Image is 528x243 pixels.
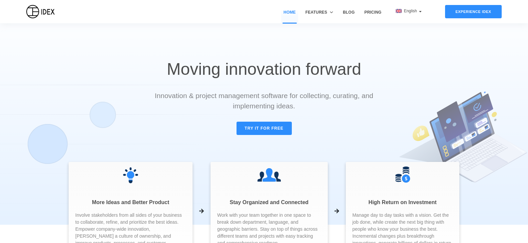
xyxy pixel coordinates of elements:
div: Experience IDEX [445,5,502,18]
p: Stay Organized and Connected [217,198,321,206]
img: ... [258,166,281,184]
p: Innovation & project management software for collecting, curating, and implementing ideas. [145,90,383,111]
div: English [396,8,422,14]
p: More Ideas and Better Product [75,198,186,206]
img: flag [396,9,402,13]
span: English [404,9,418,13]
a: Try it for free [237,122,292,135]
img: ... [121,166,140,184]
a: Features [303,9,335,23]
p: High Return on Investment [352,198,453,206]
img: IDEX Logo [26,5,55,18]
a: Pricing [362,9,384,23]
span: Features [305,9,327,15]
a: Blog [340,9,357,23]
img: ... [395,167,410,183]
a: Home [281,9,298,23]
